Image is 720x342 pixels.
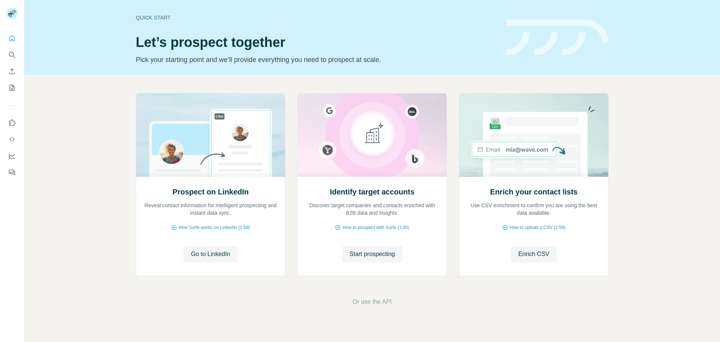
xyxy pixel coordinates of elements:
h2: Enrich your contact lists [490,187,577,197]
button: Use Surfe API [6,133,18,146]
h2: Prospect on LinkedIn [172,187,249,197]
button: Start prospecting [342,246,402,262]
p: Reveal contact information for intelligent prospecting and instant data sync. [144,202,277,217]
button: Or use the API [352,297,391,306]
h2: Identify target accounts [330,187,415,197]
img: banner [506,20,609,56]
p: Pick your starting point and we’ll provide everything you need to prospect at scale. [136,54,497,65]
img: Enrich your contact lists [459,93,609,177]
div: Quick start [136,14,497,21]
button: Use Surfe on LinkedIn [6,116,18,130]
button: Search [6,48,18,62]
button: My lists [6,81,18,95]
h1: Let’s prospect together [136,35,497,50]
button: Enrich CSV [511,246,557,262]
span: How to prospect with Surfe (1:30) [342,224,409,231]
button: Feedback [6,166,18,179]
button: Enrich CSV [6,65,18,78]
button: Go to LinkedIn [183,246,237,262]
span: How Surfe works on LinkedIn (1:58) [178,224,250,231]
img: Identify target accounts [297,93,447,177]
span: Go to LinkedIn [191,250,230,259]
span: Start prospecting [349,250,395,259]
button: Quick start [6,32,18,45]
img: Prospect on LinkedIn [136,93,285,177]
p: Use CSV enrichment to confirm you are using the best data available. [467,202,601,217]
p: Discover target companies and contacts enriched with B2B data and insights. [305,202,439,217]
button: Dashboard [6,149,18,163]
span: How to upload a CSV (2:59) [510,224,565,231]
span: Enrich CSV [518,250,549,259]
